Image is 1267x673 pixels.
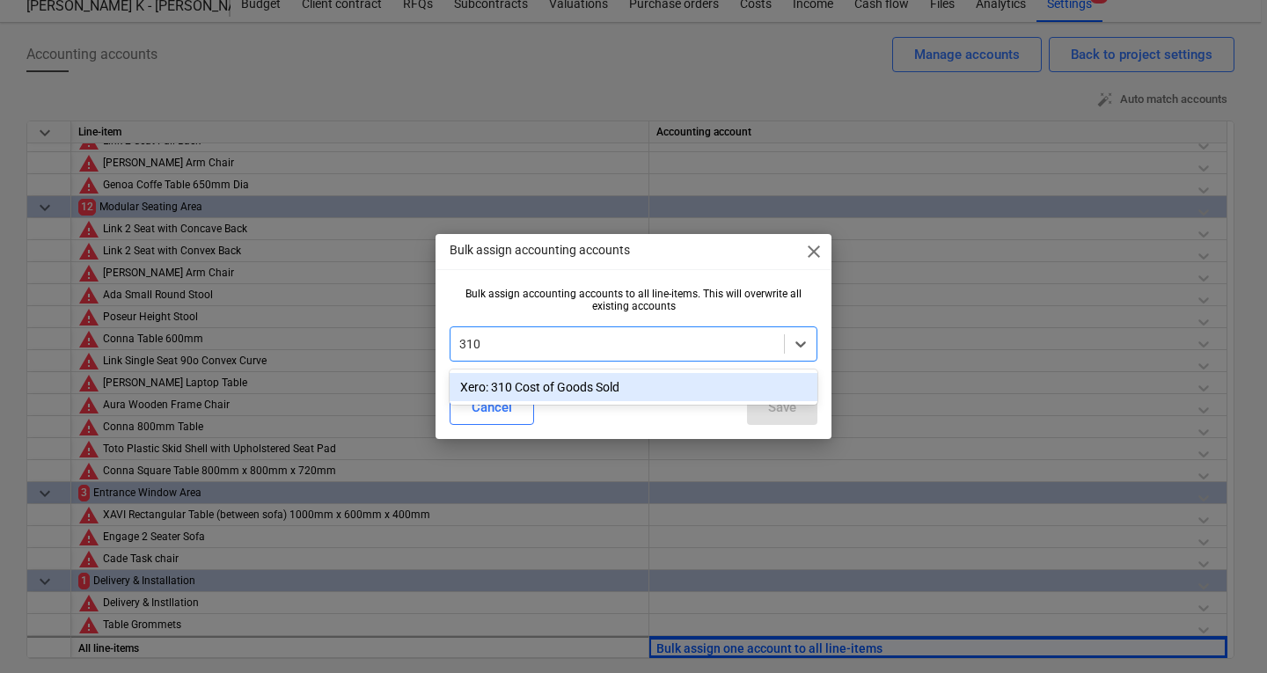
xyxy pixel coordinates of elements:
div: Cancel [472,396,512,419]
div: Bulk assign accounting accounts to all line-items. This will overwrite all existing accounts [450,288,817,312]
div: Xero: 310 Cost of Goods Sold [450,373,817,401]
button: Cancel [450,390,534,425]
span: close [803,241,824,262]
p: Bulk assign accounting accounts [450,241,630,260]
